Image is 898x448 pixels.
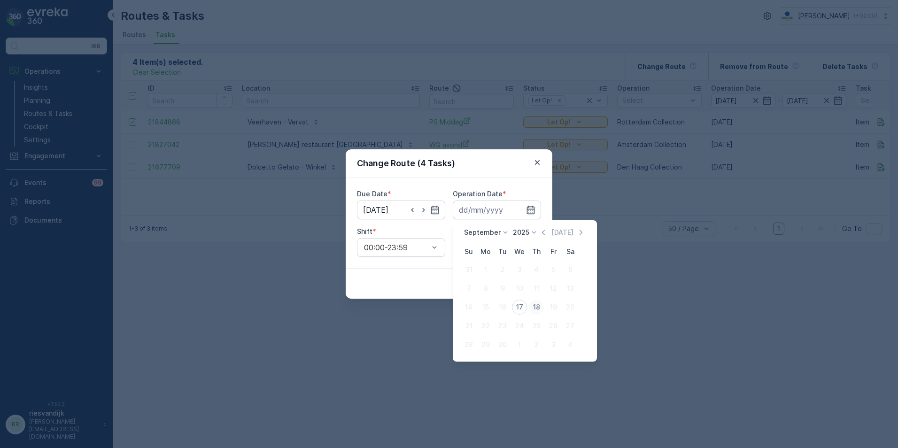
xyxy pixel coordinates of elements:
div: 27 [563,318,578,333]
div: 13 [563,281,578,296]
th: Friday [545,243,562,260]
div: 30 [495,337,510,352]
p: September [464,228,501,237]
div: 12 [546,281,561,296]
div: 10 [512,281,527,296]
div: 8 [478,281,493,296]
div: 23 [495,318,510,333]
div: 17 [512,300,527,315]
div: 26 [546,318,561,333]
input: dd/mm/yyyy [357,201,445,219]
p: [DATE] [551,228,573,237]
div: 4 [563,337,578,352]
th: Wednesday [511,243,528,260]
th: Monday [477,243,494,260]
div: 25 [529,318,544,333]
p: 2025 [513,228,529,237]
div: 14 [461,300,476,315]
div: 19 [546,300,561,315]
p: Change Route (4 Tasks) [357,157,455,170]
div: 29 [478,337,493,352]
div: 2 [495,262,510,277]
th: Saturday [562,243,579,260]
div: 20 [563,300,578,315]
div: 31 [461,262,476,277]
div: 1 [512,337,527,352]
th: Sunday [460,243,477,260]
div: 5 [546,262,561,277]
div: 15 [478,300,493,315]
th: Tuesday [494,243,511,260]
label: Due Date [357,190,387,198]
div: 22 [478,318,493,333]
div: 2 [529,337,544,352]
div: 9 [495,281,510,296]
div: 18 [529,300,544,315]
div: 3 [546,337,561,352]
th: Thursday [528,243,545,260]
div: 28 [461,337,476,352]
div: 4 [529,262,544,277]
input: dd/mm/yyyy [453,201,541,219]
div: 3 [512,262,527,277]
div: 6 [563,262,578,277]
div: 7 [461,281,476,296]
div: 1 [478,262,493,277]
div: 11 [529,281,544,296]
div: 21 [461,318,476,333]
div: 24 [512,318,527,333]
label: Shift [357,227,372,235]
label: Operation Date [453,190,503,198]
div: 16 [495,300,510,315]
